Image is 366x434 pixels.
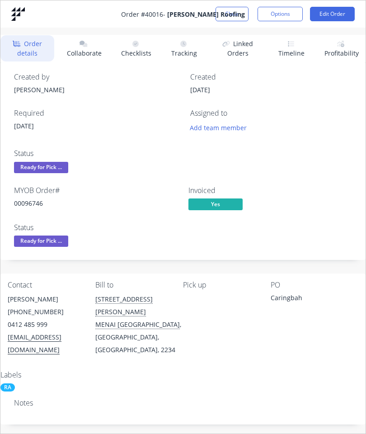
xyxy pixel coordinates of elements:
[188,186,352,195] div: Invoiced
[14,186,178,195] div: MYOB Order #
[8,293,95,306] div: [PERSON_NAME]
[95,293,183,356] div: [STREET_ADDRESS][PERSON_NAME]MENAI [GEOGRAPHIC_DATA], [GEOGRAPHIC_DATA], [GEOGRAPHIC_DATA], 2234
[190,121,252,133] button: Add team member
[14,85,176,94] div: [PERSON_NAME]
[114,35,159,61] button: Checklists
[216,7,249,21] button: Close
[8,318,95,331] div: 0412 485 999
[14,149,176,158] div: Status
[190,109,352,118] div: Assigned to
[95,281,183,289] div: Bill to
[183,281,271,289] div: Pick up
[14,73,176,81] div: Created by
[14,236,68,249] button: Ready for Pick ...
[317,35,366,61] button: Profitability
[0,35,54,61] button: Order details
[164,35,204,61] button: Tracking
[8,281,95,289] div: Contact
[14,109,176,118] div: Required
[14,162,68,175] button: Ready for Pick ...
[14,162,68,173] span: Ready for Pick ...
[14,198,178,208] div: 00096746
[310,7,355,21] button: Edit Order
[14,399,352,407] div: Notes
[0,371,145,379] div: Labels
[121,9,245,19] span: Order # 40016 -
[258,7,303,21] button: Options
[190,73,352,81] div: Created
[60,35,109,61] button: Collaborate
[210,35,266,61] button: Linked Orders
[8,306,95,318] div: [PHONE_NUMBER]
[271,35,312,61] button: Timeline
[14,223,178,232] div: Status
[185,121,252,133] button: Add team member
[190,85,210,94] span: [DATE]
[271,281,358,289] div: PO
[271,293,358,306] div: Caringbah
[14,122,34,130] span: [DATE]
[0,383,15,392] div: RA
[95,318,183,356] div: , [GEOGRAPHIC_DATA], [GEOGRAPHIC_DATA], 2234
[8,293,95,356] div: [PERSON_NAME][PHONE_NUMBER]0412 485 999[EMAIL_ADDRESS][DOMAIN_NAME]
[14,236,68,247] span: Ready for Pick ...
[167,10,245,19] strong: [PERSON_NAME] Roofing
[188,198,243,210] span: Yes
[11,7,25,21] img: Factory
